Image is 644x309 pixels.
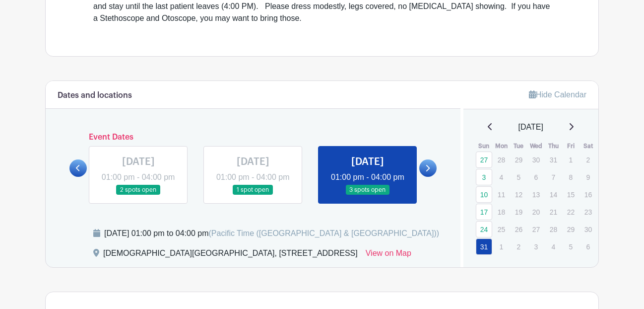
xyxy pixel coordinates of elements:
span: (Pacific Time ([GEOGRAPHIC_DATA] & [GEOGRAPHIC_DATA])) [208,229,439,237]
h6: Dates and locations [58,91,132,100]
th: Thu [545,141,562,151]
p: 29 [563,222,579,237]
p: 15 [563,187,579,202]
th: Wed [527,141,545,151]
p: 21 [545,204,562,220]
p: 23 [580,204,596,220]
h6: Event Dates [87,133,419,142]
p: 6 [580,239,596,254]
p: 20 [528,204,544,220]
p: 22 [563,204,579,220]
p: 1 [563,152,579,167]
span: [DATE] [518,121,543,133]
th: Fri [562,141,580,151]
p: 6 [528,169,544,185]
a: 10 [476,186,492,203]
a: 24 [476,221,492,237]
p: 13 [528,187,544,202]
th: Tue [510,141,527,151]
a: 17 [476,204,492,220]
p: 5 [563,239,579,254]
th: Sat [580,141,597,151]
p: 7 [545,169,562,185]
div: [DEMOGRAPHIC_DATA][GEOGRAPHIC_DATA], [STREET_ADDRESS] [103,247,358,263]
a: Hide Calendar [529,90,586,99]
th: Mon [493,141,510,151]
p: 28 [545,222,562,237]
p: 2 [580,152,596,167]
p: 4 [545,239,562,254]
p: 1 [493,239,510,254]
a: View on Map [366,247,411,263]
a: 27 [476,152,492,168]
p: 19 [511,204,527,220]
p: 31 [545,152,562,167]
p: 12 [511,187,527,202]
p: 8 [563,169,579,185]
p: 3 [528,239,544,254]
div: [DATE] 01:00 pm to 04:00 pm [104,228,439,239]
th: Sun [475,141,493,151]
p: 28 [493,152,510,167]
p: 5 [511,169,527,185]
p: 9 [580,169,596,185]
p: 27 [528,222,544,237]
p: 16 [580,187,596,202]
p: 14 [545,187,562,202]
a: 31 [476,238,492,255]
p: 25 [493,222,510,237]
p: 2 [511,239,527,254]
a: 3 [476,169,492,185]
p: 30 [528,152,544,167]
p: 11 [493,187,510,202]
p: 30 [580,222,596,237]
p: 18 [493,204,510,220]
p: 26 [511,222,527,237]
p: 4 [493,169,510,185]
p: 29 [511,152,527,167]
